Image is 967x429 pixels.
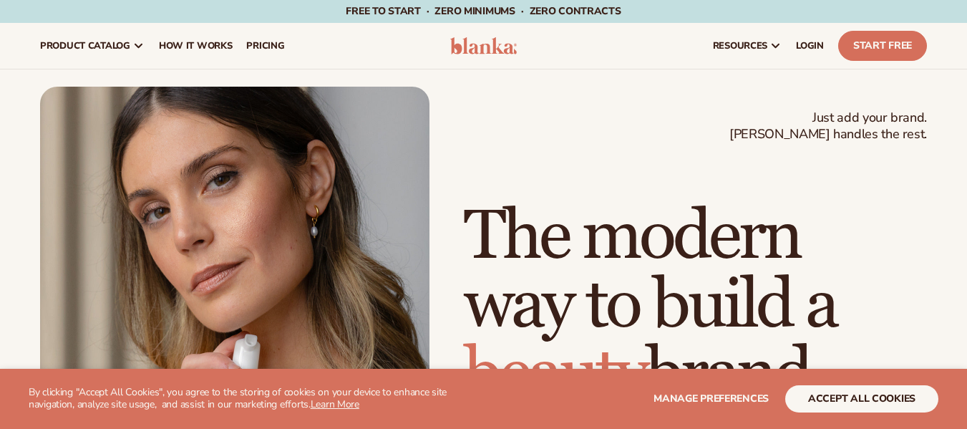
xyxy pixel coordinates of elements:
[789,23,831,69] a: LOGIN
[653,385,769,413] button: Manage preferences
[40,40,130,52] span: product catalog
[729,110,927,143] span: Just add your brand. [PERSON_NAME] handles the rest.
[706,23,789,69] a: resources
[838,31,927,61] a: Start Free
[311,397,359,411] a: Learn More
[450,37,517,54] img: logo
[152,23,240,69] a: How It Works
[785,385,938,413] button: accept all cookies
[159,40,233,52] span: How It Works
[464,203,927,409] h1: The modern way to build a brand
[33,23,152,69] a: product catalog
[653,392,769,405] span: Manage preferences
[29,387,477,411] p: By clicking "Accept All Cookies", you agree to the storing of cookies on your device to enhance s...
[464,332,646,416] span: beauty
[239,23,291,69] a: pricing
[713,40,767,52] span: resources
[796,40,824,52] span: LOGIN
[346,4,621,18] span: Free to start · ZERO minimums · ZERO contracts
[246,40,284,52] span: pricing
